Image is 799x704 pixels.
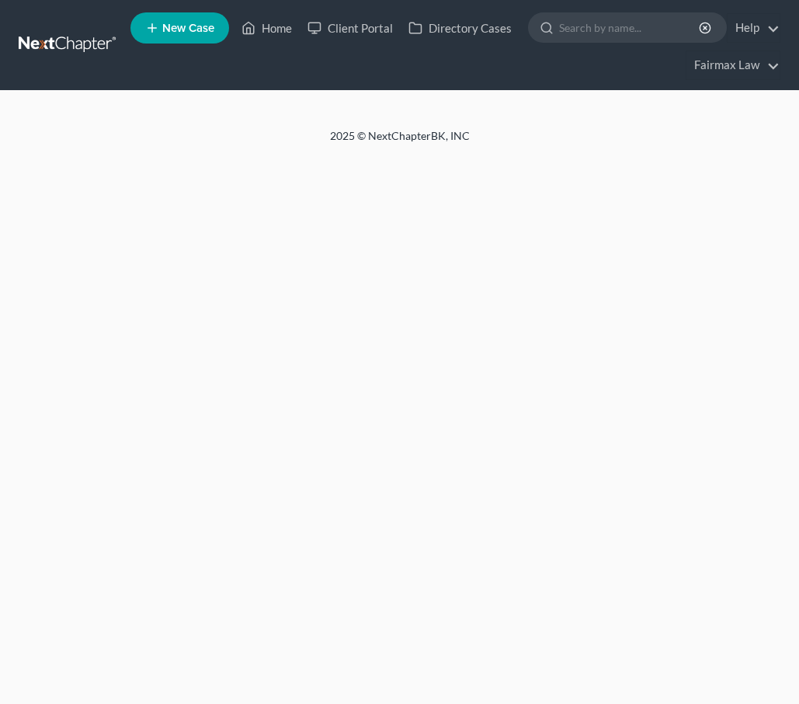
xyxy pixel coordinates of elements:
a: Help [728,14,780,42]
a: Client Portal [300,14,401,42]
input: Search by name... [559,13,701,42]
div: 2025 © NextChapterBK, INC [27,128,773,156]
a: Home [234,14,300,42]
span: New Case [162,23,214,34]
a: Directory Cases [401,14,519,42]
a: Fairmax Law [686,51,780,79]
